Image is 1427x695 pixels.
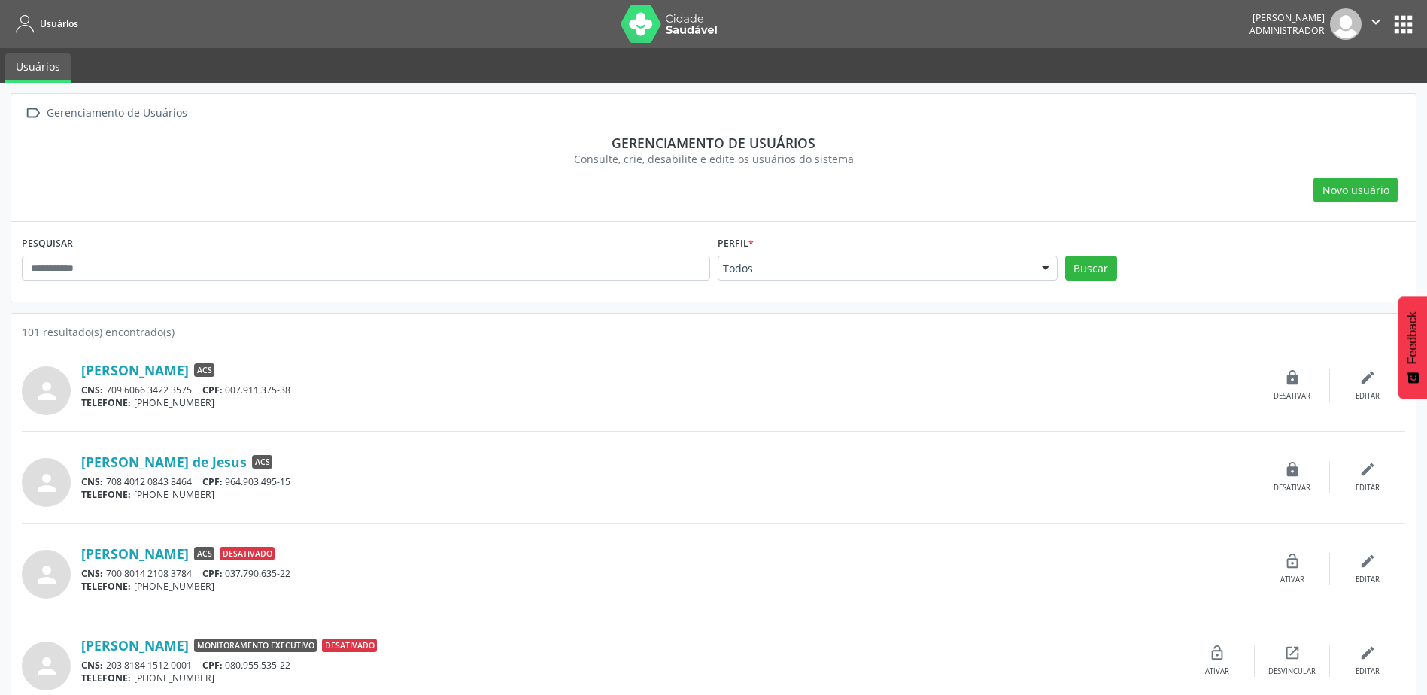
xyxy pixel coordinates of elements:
[81,567,1255,580] div: 700 8014 2108 3784 037.790.635-22
[81,672,131,684] span: TELEFONE:
[32,151,1395,167] div: Consulte, crie, desabilite e edite os usuários do sistema
[81,488,1255,501] div: [PHONE_NUMBER]
[322,639,377,652] span: Desativado
[1356,666,1380,677] div: Editar
[81,637,189,654] a: [PERSON_NAME]
[1284,369,1301,386] i: lock
[1284,461,1301,478] i: lock
[81,580,1255,593] div: [PHONE_NUMBER]
[1284,553,1301,569] i: lock_open
[1359,461,1376,478] i: edit
[1359,369,1376,386] i: edit
[22,232,73,256] label: PESQUISAR
[11,11,78,36] a: Usuários
[202,384,223,396] span: CPF:
[32,135,1395,151] div: Gerenciamento de usuários
[194,363,214,377] span: ACS
[33,653,60,680] i: person
[22,324,1405,340] div: 101 resultado(s) encontrado(s)
[81,475,103,488] span: CNS:
[723,261,1027,276] span: Todos
[202,567,223,580] span: CPF:
[1268,666,1316,677] div: Desvincular
[81,672,1180,684] div: [PHONE_NUMBER]
[1274,483,1310,493] div: Desativar
[1322,182,1389,198] span: Novo usuário
[220,547,275,560] span: Desativado
[81,475,1255,488] div: 708 4012 0843 8464 964.903.495-15
[194,547,214,560] span: ACS
[81,362,189,378] a: [PERSON_NAME]
[5,53,71,83] a: Usuários
[718,232,754,256] label: Perfil
[81,396,1255,409] div: [PHONE_NUMBER]
[1359,645,1376,661] i: edit
[81,488,131,501] span: TELEFONE:
[1359,553,1376,569] i: edit
[1362,8,1390,40] button: 
[40,17,78,30] span: Usuários
[1280,575,1304,585] div: Ativar
[22,102,190,124] a:  Gerenciamento de Usuários
[1330,8,1362,40] img: img
[81,659,103,672] span: CNS:
[22,102,44,124] i: 
[1390,11,1416,38] button: apps
[1065,256,1117,281] button: Buscar
[1249,11,1325,24] div: [PERSON_NAME]
[1274,391,1310,402] div: Desativar
[33,561,60,588] i: person
[44,102,190,124] div: Gerenciamento de Usuários
[1368,14,1384,30] i: 
[81,580,131,593] span: TELEFONE:
[202,475,223,488] span: CPF:
[1313,178,1398,203] button: Novo usuário
[81,545,189,562] a: [PERSON_NAME]
[1406,311,1419,364] span: Feedback
[81,384,103,396] span: CNS:
[1398,296,1427,399] button: Feedback - Mostrar pesquisa
[202,659,223,672] span: CPF:
[252,455,272,469] span: ACS
[33,469,60,496] i: person
[194,639,317,652] span: Monitoramento Executivo
[1356,391,1380,402] div: Editar
[1205,666,1229,677] div: Ativar
[1356,575,1380,585] div: Editar
[81,454,247,470] a: [PERSON_NAME] de Jesus
[1249,24,1325,37] span: Administrador
[81,384,1255,396] div: 709 6066 3422 3575 007.911.375-38
[33,378,60,405] i: person
[1356,483,1380,493] div: Editar
[81,396,131,409] span: TELEFONE:
[81,659,1180,672] div: 203 8184 1512 0001 080.955.535-22
[81,567,103,580] span: CNS:
[1284,645,1301,661] i: open_in_new
[1209,645,1225,661] i: lock_open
